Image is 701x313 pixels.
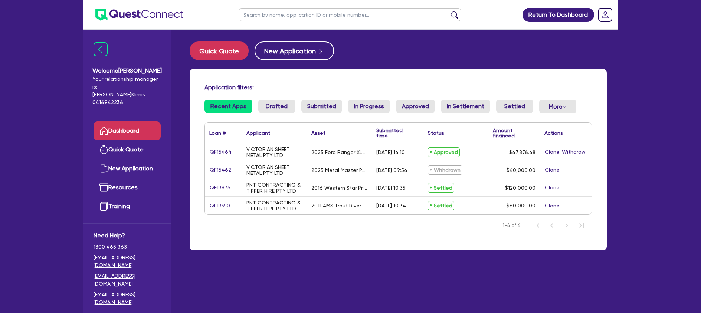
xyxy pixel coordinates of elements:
[92,66,162,75] span: Welcome [PERSON_NAME]
[99,183,108,192] img: resources
[301,100,342,113] a: Submitted
[441,100,490,113] a: In Settlement
[376,203,406,209] div: [DATE] 10:34
[204,100,252,113] a: Recent Apps
[209,130,226,136] div: Loan #
[246,130,270,136] div: Applicant
[544,218,559,233] button: Previous Page
[496,100,533,113] a: Settled
[539,100,576,113] button: Dropdown toggle
[94,140,161,159] a: Quick Quote
[502,222,521,229] span: 1-4 of 4
[94,291,161,306] a: [EMAIL_ADDRESS][DOMAIN_NAME]
[544,166,560,174] button: Clone
[311,149,367,155] div: 2025 Ford Ranger XL Double Cab Chassis
[311,185,367,191] div: 2016 Western Star Prime Mover - 5864FXB
[190,41,249,60] button: Quick Quote
[94,231,161,240] span: Need Help?
[574,218,589,233] button: Last Page
[428,165,462,175] span: Withdrawn
[530,218,544,233] button: First Page
[311,167,367,173] div: 2025 Metal Master PB-70B
[94,254,161,269] a: [EMAIL_ADDRESS][DOMAIN_NAME]
[493,128,535,138] div: Amount financed
[94,178,161,197] a: Resources
[94,121,161,140] a: Dashboard
[94,42,108,56] img: icon-menu-close
[561,148,586,156] button: Withdraw
[246,182,302,194] div: PNT CONTRACTING & TIPPER HIRE PTY LTD
[99,202,108,211] img: training
[505,185,535,191] span: $120,000.00
[255,41,334,60] button: New Application
[99,164,108,173] img: new-application
[190,41,255,60] a: Quick Quote
[376,185,406,191] div: [DATE] 10:35
[94,272,161,288] a: [EMAIL_ADDRESS][DOMAIN_NAME]
[428,183,454,193] span: Settled
[94,197,161,216] a: Training
[428,201,454,210] span: Settled
[209,202,230,210] a: QF13910
[523,8,594,22] a: Return To Dashboard
[428,130,444,136] div: Status
[99,145,108,154] img: quick-quote
[95,9,183,21] img: quest-connect-logo-blue
[559,218,574,233] button: Next Page
[258,100,295,113] a: Drafted
[544,148,560,156] button: Clone
[209,183,231,192] a: QF13875
[376,128,412,138] div: Submitted time
[544,130,563,136] div: Actions
[376,149,405,155] div: [DATE] 14:10
[428,147,460,157] span: Approved
[239,8,461,21] input: Search by name, application ID or mobile number...
[507,167,535,173] span: $40,000.00
[311,203,367,209] div: 2011 AMS Trout River Flow Con Semi Trailer
[311,130,325,136] div: Asset
[94,159,161,178] a: New Application
[92,75,162,106] span: Your relationship manager is: [PERSON_NAME] Klimis 0416942236
[348,100,390,113] a: In Progress
[204,84,592,91] h4: Application filters:
[544,202,560,210] button: Clone
[246,200,302,212] div: PNT CONTRACTING & TIPPER HIRE PTY LTD
[396,100,435,113] a: Approved
[246,164,302,176] div: VICTORIAN SHEET METAL PTY LTD
[209,166,232,174] a: QF15462
[246,146,302,158] div: VICTORIAN SHEET METAL PTY LTD
[376,167,407,173] div: [DATE] 09:54
[544,183,560,192] button: Clone
[507,203,535,209] span: $60,000.00
[94,243,161,251] span: 1300 465 363
[596,5,615,24] a: Dropdown toggle
[509,149,535,155] span: $47,876.48
[209,148,232,156] a: QF15464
